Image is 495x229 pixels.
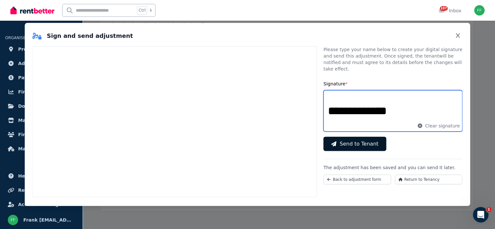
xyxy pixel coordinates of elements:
iframe: Intercom live chat [473,207,489,223]
p: The adjustment has been saved and you can send it later. [324,164,463,171]
button: Close [454,31,463,41]
button: Clear signature [418,123,460,129]
span: 1 [486,207,491,212]
p: Please type your name below to create your digital signature and send this adjustment. Once signe... [324,46,463,72]
button: Send to Tenant [324,137,386,151]
h2: Sign and send adjustment [32,31,133,40]
button: Return to Tenancy [395,175,463,184]
button: Back to adjustment form [324,175,391,184]
span: Back to adjustment form [333,177,381,182]
span: Send to Tenant [340,140,379,148]
span: Return to Tenancy [404,177,439,182]
label: Signature [324,81,348,86]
